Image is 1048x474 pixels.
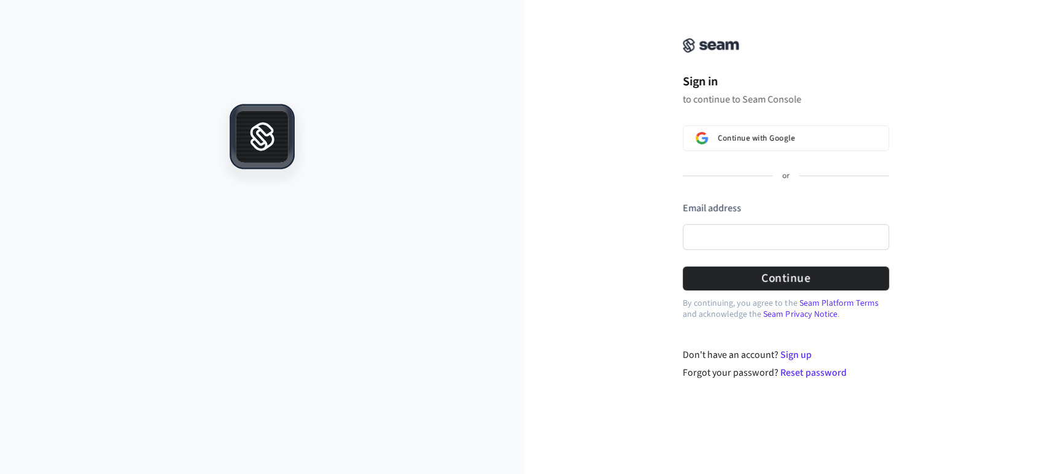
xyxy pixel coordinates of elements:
[683,72,889,91] h1: Sign in
[683,125,889,151] button: Sign in with GoogleContinue with Google
[683,298,889,320] p: By continuing, you agree to the and acknowledge the .
[683,348,890,362] div: Don't have an account?
[782,171,790,182] p: or
[718,133,794,143] span: Continue with Google
[799,297,878,309] a: Seam Platform Terms
[683,365,890,380] div: Forgot your password?
[683,266,889,290] button: Continue
[780,348,812,362] a: Sign up
[780,366,847,379] a: Reset password
[683,201,741,215] label: Email address
[683,38,739,53] img: Seam Console
[683,93,889,106] p: to continue to Seam Console
[763,308,837,321] a: Seam Privacy Notice
[696,132,708,144] img: Sign in with Google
